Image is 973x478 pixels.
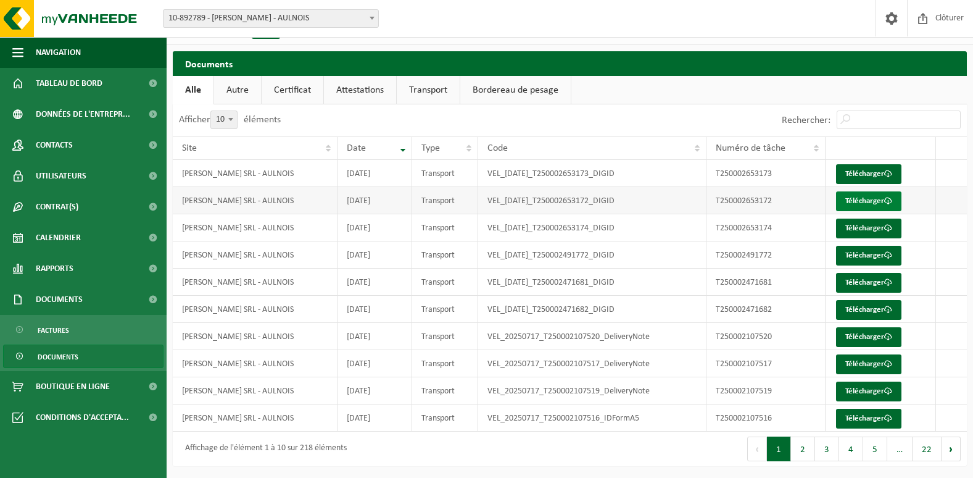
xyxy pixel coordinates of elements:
[478,160,706,187] td: VEL_[DATE]_T250002653173_DIGID
[347,143,366,153] span: Date
[173,323,337,350] td: [PERSON_NAME] SRL - AULNOIS
[836,382,901,401] a: Télécharger
[836,219,901,238] a: Télécharger
[836,273,901,293] a: Télécharger
[36,37,81,68] span: Navigation
[706,241,826,269] td: T250002491772
[36,253,73,284] span: Rapports
[324,76,396,104] a: Attestations
[706,296,826,323] td: T250002471682
[337,350,412,377] td: [DATE]
[706,377,826,405] td: T250002107519
[478,350,706,377] td: VEL_20250717_T250002107517_DeliveryNote
[173,51,967,75] h2: Documents
[782,115,830,125] label: Rechercher:
[173,269,337,296] td: [PERSON_NAME] SRL - AULNOIS
[182,143,197,153] span: Site
[173,405,337,432] td: [PERSON_NAME] SRL - AULNOIS
[706,269,826,296] td: T250002471681
[478,296,706,323] td: VEL_[DATE]_T250002471682_DIGID
[836,354,901,374] a: Télécharger
[836,409,901,429] a: Télécharger
[836,246,901,266] a: Télécharger
[815,437,839,461] button: 3
[412,377,478,405] td: Transport
[179,438,347,460] div: Affichage de l'élément 1 à 10 sur 218 éléments
[478,377,706,405] td: VEL_20250717_T250002107519_DeliveryNote
[210,111,238,129] span: 10
[337,296,412,323] td: [DATE]
[913,437,942,461] button: 22
[412,241,478,269] td: Transport
[478,241,706,269] td: VEL_[DATE]_T250002491772_DIGID
[337,241,412,269] td: [DATE]
[863,437,887,461] button: 5
[706,187,826,214] td: T250002653172
[179,115,281,125] label: Afficher éléments
[38,319,69,342] span: Factures
[337,405,412,432] td: [DATE]
[412,296,478,323] td: Transport
[887,437,913,461] span: …
[337,377,412,405] td: [DATE]
[337,214,412,241] td: [DATE]
[421,143,440,153] span: Type
[211,111,237,128] span: 10
[38,345,78,369] span: Documents
[36,130,73,161] span: Contacts
[478,269,706,296] td: VEL_[DATE]_T250002471681_DIGID
[173,241,337,269] td: [PERSON_NAME] SRL - AULNOIS
[173,296,337,323] td: [PERSON_NAME] SRL - AULNOIS
[36,161,86,191] span: Utilisateurs
[487,143,508,153] span: Code
[412,214,478,241] td: Transport
[839,437,863,461] button: 4
[173,160,337,187] td: [PERSON_NAME] SRL - AULNOIS
[36,222,81,253] span: Calendrier
[36,284,83,315] span: Documents
[397,76,460,104] a: Transport
[942,437,961,461] button: Next
[412,323,478,350] td: Transport
[716,143,785,153] span: Numéro de tâche
[460,76,571,104] a: Bordereau de pesage
[767,437,791,461] button: 1
[412,350,478,377] td: Transport
[173,214,337,241] td: [PERSON_NAME] SRL - AULNOIS
[337,187,412,214] td: [DATE]
[173,76,213,104] a: Alle
[173,187,337,214] td: [PERSON_NAME] SRL - AULNOIS
[412,160,478,187] td: Transport
[412,269,478,296] td: Transport
[836,191,901,211] a: Télécharger
[791,437,815,461] button: 2
[173,350,337,377] td: [PERSON_NAME] SRL - AULNOIS
[412,187,478,214] td: Transport
[836,164,901,184] a: Télécharger
[747,437,767,461] button: Previous
[337,160,412,187] td: [DATE]
[36,191,78,222] span: Contrat(s)
[337,323,412,350] td: [DATE]
[412,405,478,432] td: Transport
[706,323,826,350] td: T250002107520
[706,160,826,187] td: T250002653173
[36,402,129,433] span: Conditions d'accepta...
[478,187,706,214] td: VEL_[DATE]_T250002653172_DIGID
[163,9,379,28] span: 10-892789 - JULIEN TOITURES - AULNOIS
[173,377,337,405] td: [PERSON_NAME] SRL - AULNOIS
[262,76,323,104] a: Certificat
[478,323,706,350] td: VEL_20250717_T250002107520_DeliveryNote
[706,405,826,432] td: T250002107516
[36,371,110,402] span: Boutique en ligne
[478,405,706,432] td: VEL_20250717_T250002107516_IDFormA5
[478,214,706,241] td: VEL_[DATE]_T250002653174_DIGID
[706,350,826,377] td: T250002107517
[36,68,102,99] span: Tableau de bord
[214,76,261,104] a: Autre
[164,10,378,27] span: 10-892789 - JULIEN TOITURES - AULNOIS
[337,269,412,296] td: [DATE]
[836,327,901,347] a: Télécharger
[706,214,826,241] td: T250002653174
[836,300,901,320] a: Télécharger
